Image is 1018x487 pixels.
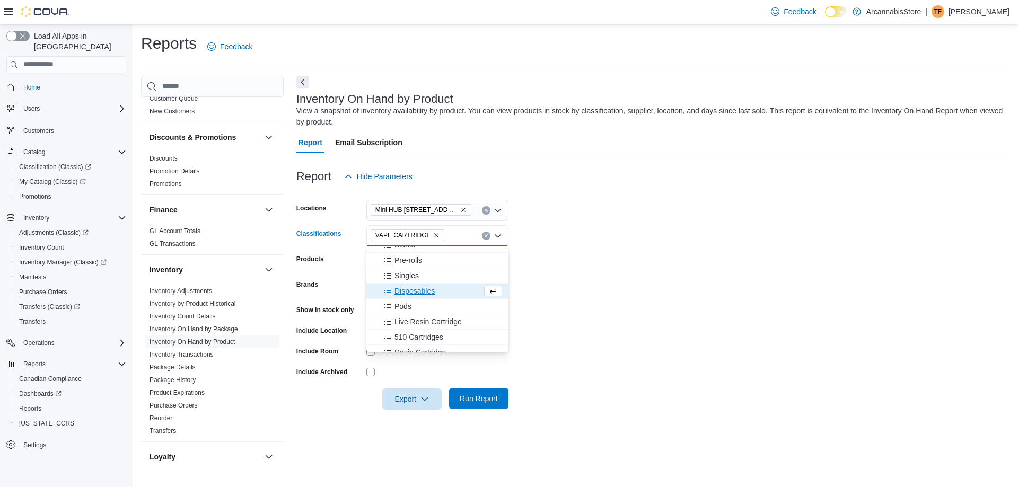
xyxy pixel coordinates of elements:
span: Inventory Transactions [150,350,214,359]
span: Discounts [150,154,178,163]
div: Thamiris Ferreira [932,5,944,18]
a: Inventory Transactions [150,351,214,358]
h1: Reports [141,33,197,54]
div: Finance [141,225,284,254]
span: Catalog [23,148,45,156]
button: Singles [366,268,508,284]
span: Inventory On Hand by Product [150,338,235,346]
a: Transfers [15,315,50,328]
button: Hide Parameters [340,166,417,187]
span: Catalog [19,146,126,158]
button: Promotions [11,189,130,204]
a: Promotion Details [150,167,200,175]
a: Transfers [150,427,176,435]
a: My Catalog (Classic) [11,174,130,189]
span: Feedback [220,41,252,52]
h3: Report [296,170,331,183]
button: Close list of options [494,232,502,240]
button: Reports [2,357,130,371]
span: Settings [23,441,46,449]
span: Report [299,132,322,153]
button: Pre-rolls [366,253,508,268]
span: Customers [23,127,54,135]
button: Loyalty [262,450,275,463]
a: Customer Queue [150,95,198,102]
a: Inventory Manager (Classic) [15,256,111,269]
span: Settings [19,438,126,451]
img: Cova [21,6,69,17]
button: Transfers [11,314,130,329]
span: Email Subscription [335,132,402,153]
span: Reports [19,404,41,413]
button: Users [2,101,130,116]
span: Reports [19,358,126,370]
span: Inventory Manager (Classic) [19,258,107,267]
button: Inventory [2,210,130,225]
a: Inventory Manager (Classic) [11,255,130,270]
span: Blunts [394,240,415,250]
label: Show in stock only [296,306,354,314]
span: [US_STATE] CCRS [19,419,74,428]
button: Canadian Compliance [11,371,130,386]
span: Dashboards [19,389,62,398]
button: Reports [11,401,130,416]
span: Reports [23,360,46,368]
button: Live Resin Cartridge [366,314,508,330]
span: Reports [15,402,126,415]
a: Dashboards [11,386,130,401]
span: Customers [19,123,126,137]
a: Purchase Orders [150,402,198,409]
span: Live Resin Cartridge [394,316,462,327]
span: New Customers [150,107,195,116]
a: Reports [15,402,46,415]
p: ArcannabisStore [866,5,922,18]
a: Transfers (Classic) [11,299,130,314]
a: Transfers (Classic) [15,300,84,313]
a: Feedback [203,36,257,57]
label: Brands [296,280,318,289]
button: Inventory Count [11,240,130,255]
button: Home [2,79,130,95]
button: Finance [150,205,260,215]
a: Promotions [150,180,182,188]
button: Pods [366,299,508,314]
nav: Complex example [6,75,126,480]
button: Rosin Cartridge [366,345,508,360]
button: Clear input [482,206,490,215]
span: Adjustments (Classic) [19,228,89,237]
label: Include Archived [296,368,347,376]
span: Product Expirations [150,388,205,397]
input: Dark Mode [825,6,847,17]
span: Home [23,83,40,92]
h3: Finance [150,205,178,215]
span: Run Report [460,393,498,404]
h3: Loyalty [150,451,175,462]
button: Manifests [11,270,130,285]
span: Canadian Compliance [19,375,82,383]
div: Inventory [141,285,284,441]
a: Inventory by Product Historical [150,300,236,307]
span: Home [19,81,126,94]
a: Reorder [150,414,172,422]
a: Home [19,81,45,94]
a: Settings [19,439,50,451]
a: GL Transactions [150,240,196,247]
button: Export [382,388,442,410]
span: Classification (Classic) [15,161,126,173]
button: Run Report [449,388,508,409]
span: Dark Mode [825,17,826,18]
button: [US_STATE] CCRS [11,416,130,431]
p: [PERSON_NAME] [949,5,1010,18]
button: Discounts & Promotions [262,131,275,144]
span: Transfers [15,315,126,328]
span: TF [934,5,942,18]
label: Include Room [296,347,338,356]
a: Canadian Compliance [15,373,86,385]
span: Export [389,388,435,410]
span: Package History [150,376,196,384]
a: Adjustments (Classic) [15,226,93,239]
span: Inventory Count [19,243,64,252]
button: Operations [19,337,59,349]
